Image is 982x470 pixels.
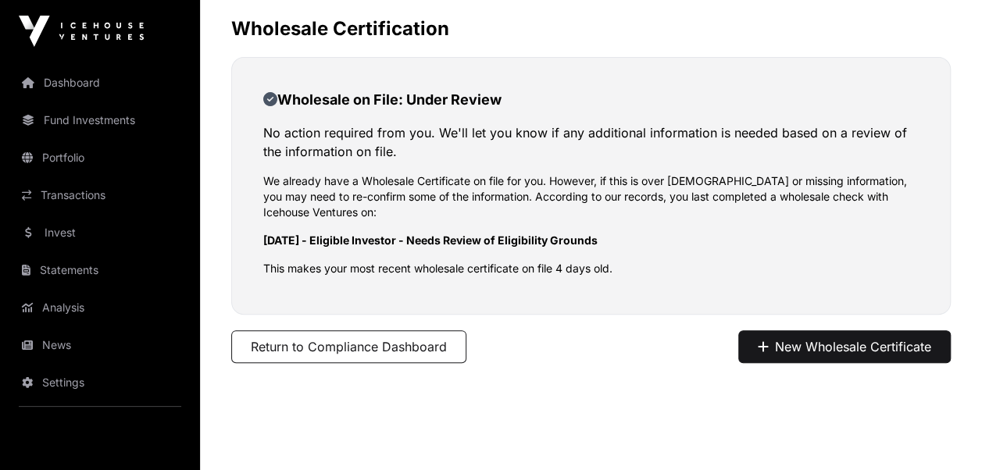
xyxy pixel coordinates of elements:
button: Return to Compliance Dashboard [231,330,466,363]
img: Icehouse Ventures Logo [19,16,144,47]
p: We already have a Wholesale Certificate on file for you. However, if this is over [DEMOGRAPHIC_DA... [263,173,919,220]
p: No action required from you. We'll let you know if any additional information is needed based on ... [263,123,919,161]
a: Portfolio [12,141,187,175]
a: Settings [12,365,187,400]
p: This makes your most recent wholesale certificate on file 4 days old. [263,261,919,276]
iframe: Chat Widget [904,395,982,470]
a: Analysis [12,290,187,325]
h2: Wholesale on File: Under Review [263,89,919,111]
p: [DATE] - Eligible Investor - Needs Review of Eligibility Grounds [263,233,919,248]
a: Transactions [12,178,187,212]
a: Statements [12,253,187,287]
a: Fund Investments [12,103,187,137]
button: New Wholesale Certificate [738,330,951,363]
h2: Wholesale Certification [231,16,951,41]
a: Invest [12,215,187,250]
a: News [12,328,187,362]
a: Dashboard [12,66,187,100]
